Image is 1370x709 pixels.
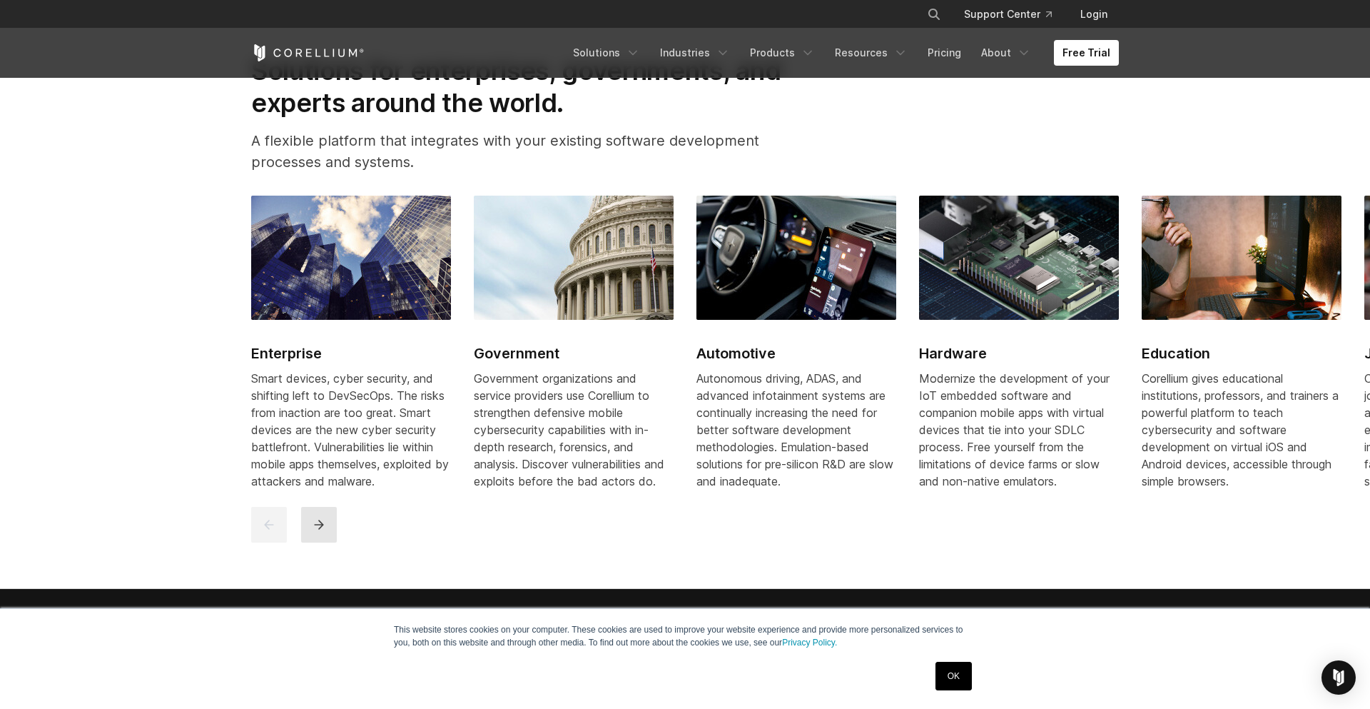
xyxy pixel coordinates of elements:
h2: Hardware [919,343,1119,364]
div: Navigation Menu [910,1,1119,27]
h2: Automotive [696,343,896,364]
img: Government [474,196,674,320]
div: Autonomous driving, ADAS, and advanced infotainment systems are continually increasing the need f... [696,370,896,490]
img: Enterprise [251,196,451,320]
h2: Government [474,343,674,364]
a: Industries [651,40,739,66]
button: previous [251,507,287,543]
button: next [301,507,337,543]
div: Open Intercom Messenger [1321,660,1356,695]
a: Support Center [953,1,1063,27]
a: Privacy Policy. [782,638,837,648]
h2: Solutions for enterprises, governments, and experts around the world. [251,55,820,119]
a: Products [741,40,823,66]
img: Hardware [919,196,1119,320]
a: About [973,40,1040,66]
a: Corellium Home [251,44,365,61]
a: Free Trial [1054,40,1119,66]
a: Pricing [919,40,970,66]
p: This website stores cookies on your computer. These cookies are used to improve your website expe... [394,623,976,649]
a: OK [935,662,972,690]
div: Smart devices, cyber security, and shifting left to DevSecOps. The risks from inaction are too gr... [251,370,451,490]
div: Government organizations and service providers use Corellium to strengthen defensive mobile cyber... [474,370,674,490]
div: Navigation Menu [564,40,1119,66]
div: Corellium gives educational institutions, professors, and trainers a powerful platform to teach c... [1142,370,1341,490]
p: A flexible platform that integrates with your existing software development processes and systems. [251,130,820,173]
a: Login [1069,1,1119,27]
a: Solutions [564,40,649,66]
a: Automotive Automotive Autonomous driving, ADAS, and advanced infotainment systems are continually... [696,196,896,507]
button: Search [921,1,947,27]
img: Education [1142,196,1341,320]
a: Hardware Hardware Modernize the development of your IoT embedded software and companion mobile ap... [919,196,1119,507]
h2: Education [1142,343,1341,364]
a: Government Government Government organizations and service providers use Corellium to strengthen ... [474,196,674,507]
a: Enterprise Enterprise Smart devices, cyber security, and shifting left to DevSecOps. The risks fr... [251,196,451,507]
h2: Enterprise [251,343,451,364]
span: Modernize the development of your IoT embedded software and companion mobile apps with virtual de... [919,371,1110,488]
a: Resources [826,40,916,66]
img: Automotive [696,196,896,320]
